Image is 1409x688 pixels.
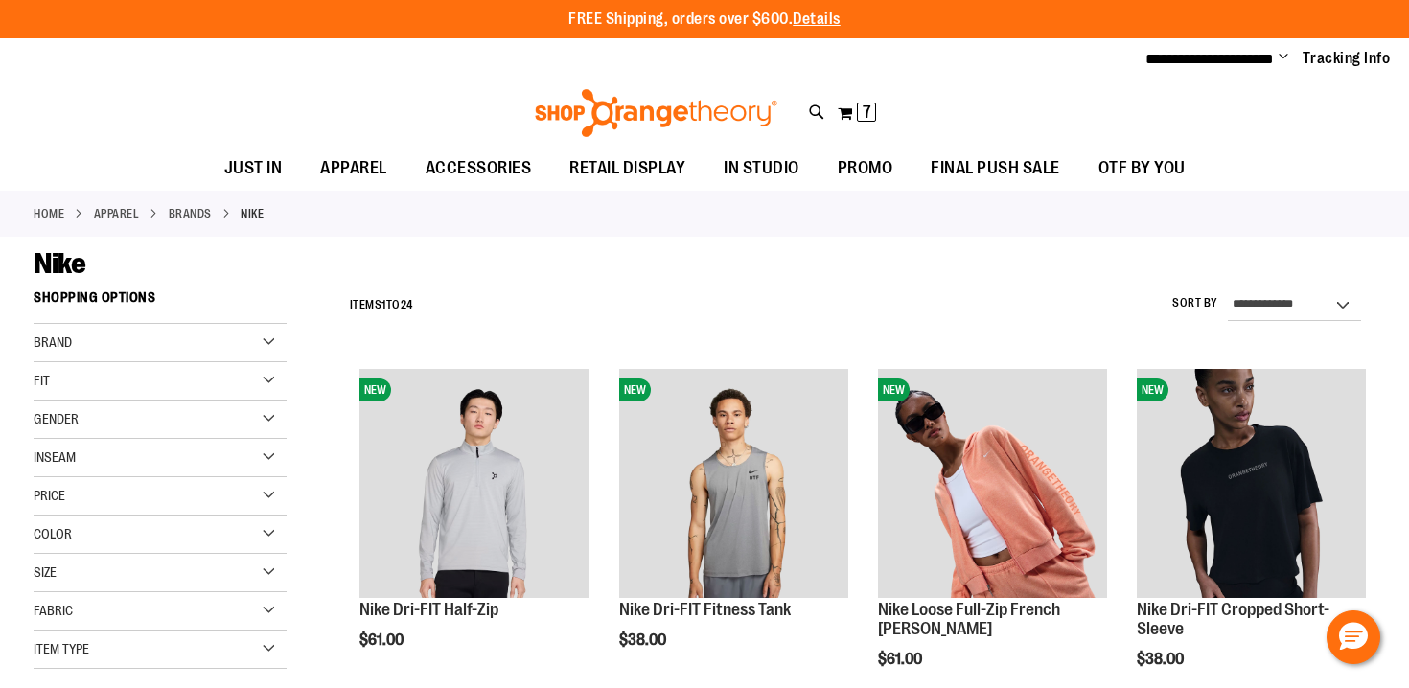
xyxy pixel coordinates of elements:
[619,369,848,598] img: Nike Dri-FIT Fitness Tank
[704,147,819,191] a: IN STUDIO
[878,600,1060,638] a: Nike Loose Full-Zip French [PERSON_NAME]
[1172,295,1218,311] label: Sort By
[1137,369,1366,601] a: Nike Dri-FIT Cropped Short-SleeveNEW
[619,631,669,649] span: $38.00
[359,600,498,619] a: Nike Dri-FIT Half-Zip
[819,147,912,191] a: PROMO
[912,147,1079,191] a: FINAL PUSH SALE
[34,334,72,350] span: Brand
[34,205,64,222] a: Home
[34,603,73,618] span: Fabric
[34,449,76,465] span: Inseam
[34,411,79,426] span: Gender
[359,369,589,601] a: Nike Dri-FIT Half-ZipNEW
[350,290,413,320] h2: Items to
[169,205,212,222] a: BRANDS
[1327,610,1380,664] button: Hello, have a question? Let’s chat.
[359,369,589,598] img: Nike Dri-FIT Half-Zip
[1098,147,1186,190] span: OTF BY YOU
[381,298,386,311] span: 1
[401,298,413,311] span: 24
[320,147,387,190] span: APPAREL
[878,369,1107,598] img: Nike Loose Full-Zip French Terry Hoodie
[569,147,685,190] span: RETAIL DISPLAY
[619,600,791,619] a: Nike Dri-FIT Fitness Tank
[205,147,302,191] a: JUST IN
[1137,369,1366,598] img: Nike Dri-FIT Cropped Short-Sleeve
[1137,600,1329,638] a: Nike Dri-FIT Cropped Short-Sleeve
[619,369,848,601] a: Nike Dri-FIT Fitness TankNEW
[550,147,704,191] a: RETAIL DISPLAY
[406,147,551,191] a: ACCESSORIES
[359,631,406,649] span: $61.00
[1079,147,1205,191] a: OTF BY YOU
[34,373,50,388] span: Fit
[931,147,1060,190] span: FINAL PUSH SALE
[878,378,910,401] span: NEW
[94,205,140,222] a: APPAREL
[224,147,283,190] span: JUST IN
[241,205,264,222] strong: Nike
[1279,49,1288,68] button: Account menu
[301,147,406,190] a: APPAREL
[34,488,65,503] span: Price
[878,651,925,668] span: $61.00
[838,147,893,190] span: PROMO
[34,641,89,656] span: Item Type
[793,11,841,28] a: Details
[34,281,287,324] strong: Shopping Options
[619,378,651,401] span: NEW
[532,89,780,137] img: Shop Orangetheory
[34,526,72,541] span: Color
[878,369,1107,601] a: Nike Loose Full-Zip French Terry HoodieNEW
[1137,378,1168,401] span: NEW
[1137,651,1187,668] span: $38.00
[724,147,799,190] span: IN STUDIO
[34,564,57,580] span: Size
[1303,48,1391,69] a: Tracking Info
[426,147,532,190] span: ACCESSORIES
[863,103,871,122] span: 7
[34,247,85,280] span: Nike
[359,378,391,401] span: NEW
[568,9,841,31] p: FREE Shipping, orders over $600.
